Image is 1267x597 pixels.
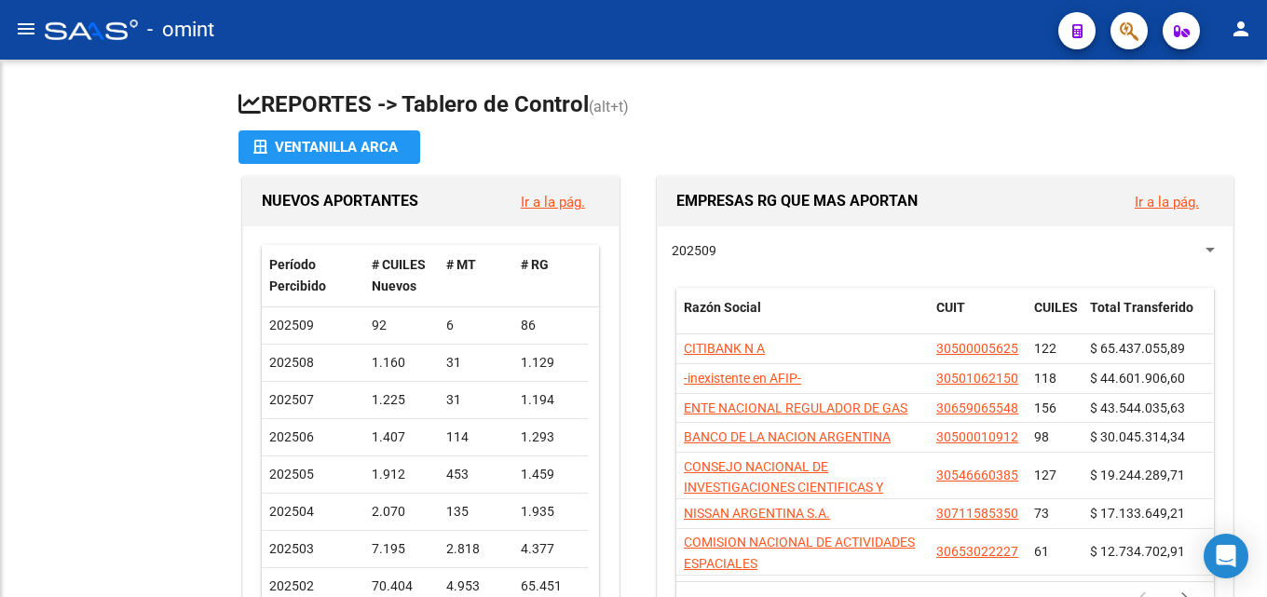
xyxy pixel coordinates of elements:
[684,341,765,356] span: CITIBANK N A
[238,89,1237,122] h1: REPORTES -> Tablero de Control
[684,429,891,444] span: BANCO DE LA NACION ARGENTINA
[1034,300,1078,315] span: CUILES
[372,352,431,373] div: 1.160
[684,535,915,571] span: COMISION NACIONAL DE ACTIVIDADES ESPACIALES
[1120,184,1214,219] button: Ir a la pág.
[676,192,918,210] span: EMPRESAS RG QUE MAS APORTAN
[446,576,506,597] div: 4.953
[439,245,513,306] datatable-header-cell: # MT
[936,341,1018,356] span: 30500005625
[446,315,506,336] div: 6
[672,243,716,258] span: 202509
[1204,534,1248,578] div: Open Intercom Messenger
[262,192,418,210] span: NUEVOS APORTANTES
[684,400,907,415] span: ENTE NACIONAL REGULADOR DE GAS
[364,245,439,306] datatable-header-cell: # CUILES Nuevos
[147,9,214,50] span: - omint
[1034,341,1056,356] span: 122
[684,371,801,386] span: -inexistente en AFIP-
[521,576,580,597] div: 65.451
[1034,544,1049,559] span: 61
[446,257,476,272] span: # MT
[1090,429,1185,444] span: $ 30.045.314,34
[372,538,431,560] div: 7.195
[936,371,1018,386] span: 30501062150
[521,257,549,272] span: # RG
[372,427,431,448] div: 1.407
[684,506,830,521] span: NISSAN ARGENTINA S.A.
[1034,371,1056,386] span: 118
[1034,429,1049,444] span: 98
[521,352,580,373] div: 1.129
[269,429,314,444] span: 202506
[1083,288,1213,349] datatable-header-cell: Total Transferido
[1090,371,1185,386] span: $ 44.601.906,60
[372,501,431,522] div: 2.070
[269,318,314,332] span: 202509
[269,257,326,293] span: Período Percibido
[589,98,629,115] span: (alt+t)
[676,288,929,349] datatable-header-cell: Razón Social
[372,576,431,597] div: 70.404
[521,538,580,560] div: 4.377
[936,300,965,315] span: CUIT
[372,257,426,293] span: # CUILES Nuevos
[936,506,1018,521] span: 30711585350
[372,464,431,485] div: 1.912
[1034,400,1056,415] span: 156
[269,467,314,482] span: 202505
[1090,544,1185,559] span: $ 12.734.702,91
[521,427,580,448] div: 1.293
[936,400,1018,415] span: 30659065548
[372,389,431,411] div: 1.225
[1090,506,1185,521] span: $ 17.133.649,21
[1230,18,1252,40] mat-icon: person
[253,130,405,164] div: Ventanilla ARCA
[269,541,314,556] span: 202503
[269,578,314,593] span: 202502
[1034,468,1056,482] span: 127
[372,315,431,336] div: 92
[521,194,585,210] a: Ir a la pág.
[506,184,600,219] button: Ir a la pág.
[446,352,506,373] div: 31
[446,427,506,448] div: 114
[1090,341,1185,356] span: $ 65.437.055,89
[15,18,37,40] mat-icon: menu
[684,459,883,517] span: CONSEJO NACIONAL DE INVESTIGACIONES CIENTIFICAS Y TECNICAS CONICET
[521,464,580,485] div: 1.459
[936,429,1018,444] span: 30500010912
[1090,468,1185,482] span: $ 19.244.289,71
[269,355,314,370] span: 202508
[521,315,580,336] div: 86
[446,464,506,485] div: 453
[521,501,580,522] div: 1.935
[1090,300,1193,315] span: Total Transferido
[513,245,588,306] datatable-header-cell: # RG
[262,245,364,306] datatable-header-cell: Período Percibido
[521,389,580,411] div: 1.194
[929,288,1027,349] datatable-header-cell: CUIT
[936,468,1018,482] span: 30546660385
[446,538,506,560] div: 2.818
[269,392,314,407] span: 202507
[936,544,1018,559] span: 30653022227
[238,130,420,164] button: Ventanilla ARCA
[1090,400,1185,415] span: $ 43.544.035,63
[1034,506,1049,521] span: 73
[446,501,506,522] div: 135
[269,504,314,519] span: 202504
[1135,194,1199,210] a: Ir a la pág.
[446,389,506,411] div: 31
[684,300,761,315] span: Razón Social
[1027,288,1083,349] datatable-header-cell: CUILES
